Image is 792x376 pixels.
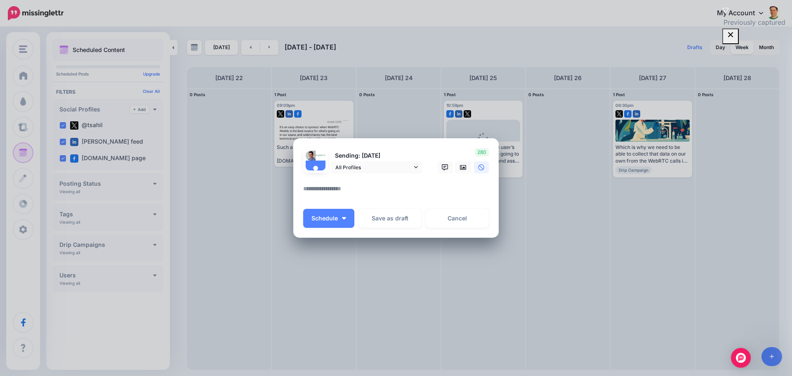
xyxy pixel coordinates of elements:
[731,348,751,368] div: Open Intercom Messenger
[475,148,489,156] span: 280
[358,209,422,228] button: Save as draft
[342,217,346,220] img: arrow-down-white.png
[311,215,338,221] span: Schedule
[306,151,316,161] img: portrait-512x512-19370.jpg
[316,151,325,161] img: 14446026_998167033644330_331161593929244144_n-bsa28576.png
[426,209,489,228] a: Cancel
[306,161,325,180] img: user_default_image.png
[331,161,422,173] a: All Profiles
[335,163,412,172] span: All Profiles
[303,209,354,228] button: Schedule
[331,151,422,161] p: Sending: [DATE]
